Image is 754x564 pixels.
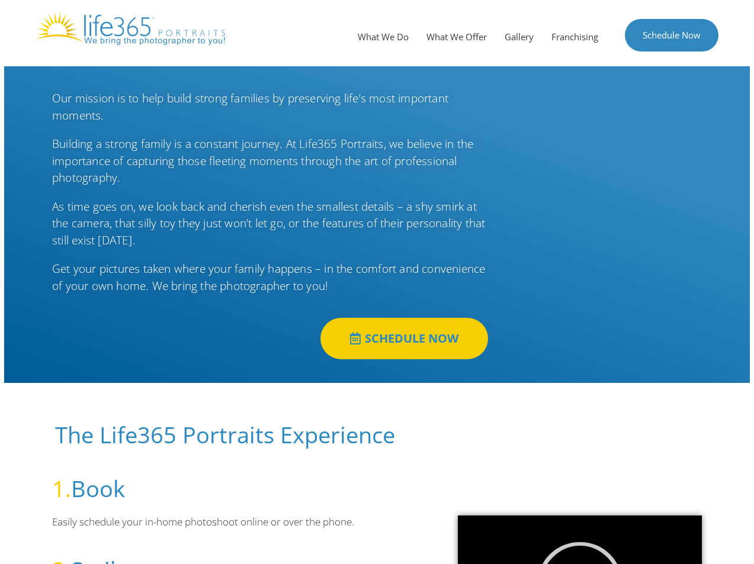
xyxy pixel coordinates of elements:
span: SCHEDULE NOW [365,333,458,344]
span: As time goes on, we look back and cherish even the smallest details – a shy smirk at the camera, ... [52,199,485,248]
p: Easily schedule your in-home photoshoot online or over the phone. [52,514,422,530]
a: Franchising [543,19,607,54]
span: Get your pictures taken where your family happens – in the comfort and convenience of your own ho... [52,261,485,294]
span: 1. [52,473,71,504]
span: The Life365 Portraits Experience [55,419,395,450]
a: Gallery [496,19,543,54]
a: SCHEDULE NOW [320,318,488,359]
img: Life365 [36,12,225,45]
span: Our mission is to help build strong families by preserving life’s most important moments. [52,91,448,123]
a: What We Offer [418,19,496,54]
a: Book [71,473,125,504]
a: Schedule Now [625,19,718,51]
span: Building a strong family is a constant journey. At Life365 Portraits, we believe in the importanc... [52,136,473,185]
a: What We Do [349,19,418,54]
